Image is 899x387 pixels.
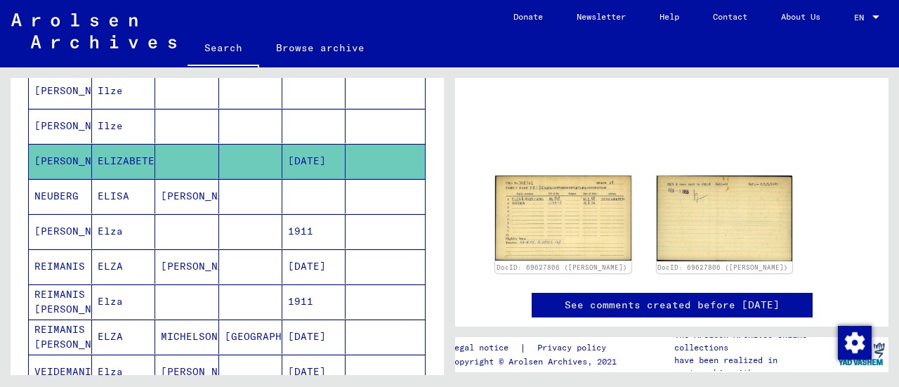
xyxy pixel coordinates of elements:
a: Browse archive [259,31,381,65]
mat-cell: [PERSON_NAME] [29,214,92,249]
mat-cell: ELIZABETE [92,144,155,178]
mat-cell: ELZA [92,249,155,284]
a: DocID: 69627806 ([PERSON_NAME]) [497,263,627,271]
mat-cell: Elza [92,284,155,319]
mat-cell: Elza [92,214,155,249]
img: yv_logo.png [835,336,888,372]
a: See comments created before [DATE] [565,298,780,313]
mat-cell: [PERSON_NAME] [29,109,92,143]
mat-cell: MICHELSONS [155,320,218,354]
mat-cell: 1911 [282,214,346,249]
p: have been realized in partnership with [674,354,834,379]
mat-cell: Ilze [92,74,155,108]
mat-cell: [PERSON_NAME] [29,144,92,178]
img: 001.jpg [495,176,631,261]
img: Change consent [838,326,872,360]
mat-cell: [PERSON_NAME] [155,249,218,284]
mat-cell: Ilze [92,109,155,143]
mat-cell: [DATE] [282,249,346,284]
p: Copyright © Arolsen Archives, 2021 [449,355,623,368]
mat-cell: REIMANIS [PERSON_NAME] [29,320,92,354]
mat-cell: ELISA [92,179,155,214]
mat-cell: 1911 [282,284,346,319]
a: Privacy policy [526,341,623,355]
div: | [449,341,623,355]
mat-cell: [PERSON_NAME] [155,179,218,214]
mat-cell: REIMANIS [29,249,92,284]
span: EN [854,13,870,22]
a: Legal notice [449,341,520,355]
mat-cell: [DATE] [282,144,346,178]
mat-cell: [DATE] [282,320,346,354]
mat-cell: REIMANIS [PERSON_NAME] [29,284,92,319]
p: The Arolsen Archives online collections [674,329,834,354]
mat-cell: [PERSON_NAME] [29,74,92,108]
mat-cell: NEUBERG [29,179,92,214]
mat-cell: ELZA [92,320,155,354]
img: 002.jpg [657,176,793,261]
a: Search [188,31,259,67]
a: DocID: 69627806 ([PERSON_NAME]) [657,263,788,271]
img: Arolsen_neg.svg [11,13,176,48]
mat-cell: [GEOGRAPHIC_DATA] [219,320,282,354]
